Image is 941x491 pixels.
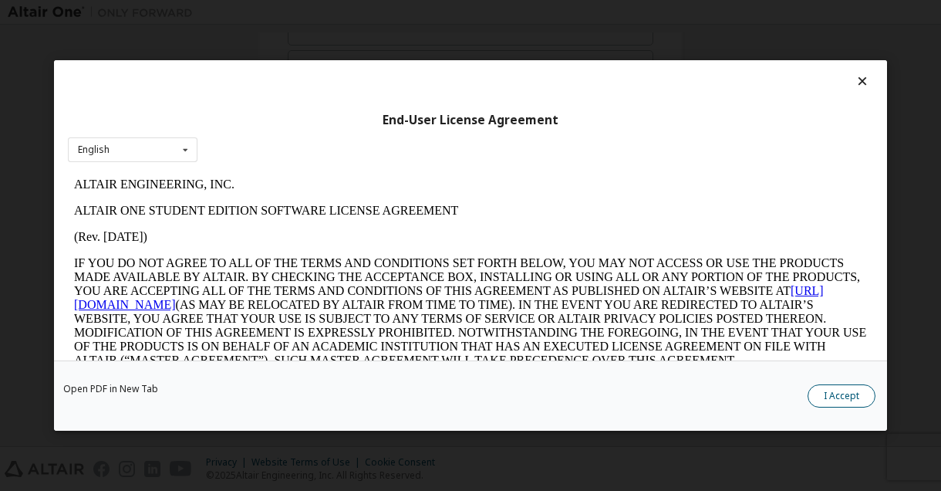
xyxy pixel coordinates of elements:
a: [URL][DOMAIN_NAME] [6,113,756,140]
p: (Rev. [DATE]) [6,59,799,73]
button: I Accept [808,384,875,408]
p: ALTAIR ONE STUDENT EDITION SOFTWARE LICENSE AGREEMENT [6,32,799,46]
p: ALTAIR ENGINEERING, INC. [6,6,799,20]
p: IF YOU DO NOT AGREE TO ALL OF THE TERMS AND CONDITIONS SET FORTH BELOW, YOU MAY NOT ACCESS OR USE... [6,85,799,196]
p: This Altair One Student Edition Software License Agreement (“Agreement”) is between Altair Engine... [6,208,799,264]
div: End-User License Agreement [68,113,873,128]
div: English [78,145,110,154]
a: Open PDF in New Tab [63,384,158,394]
